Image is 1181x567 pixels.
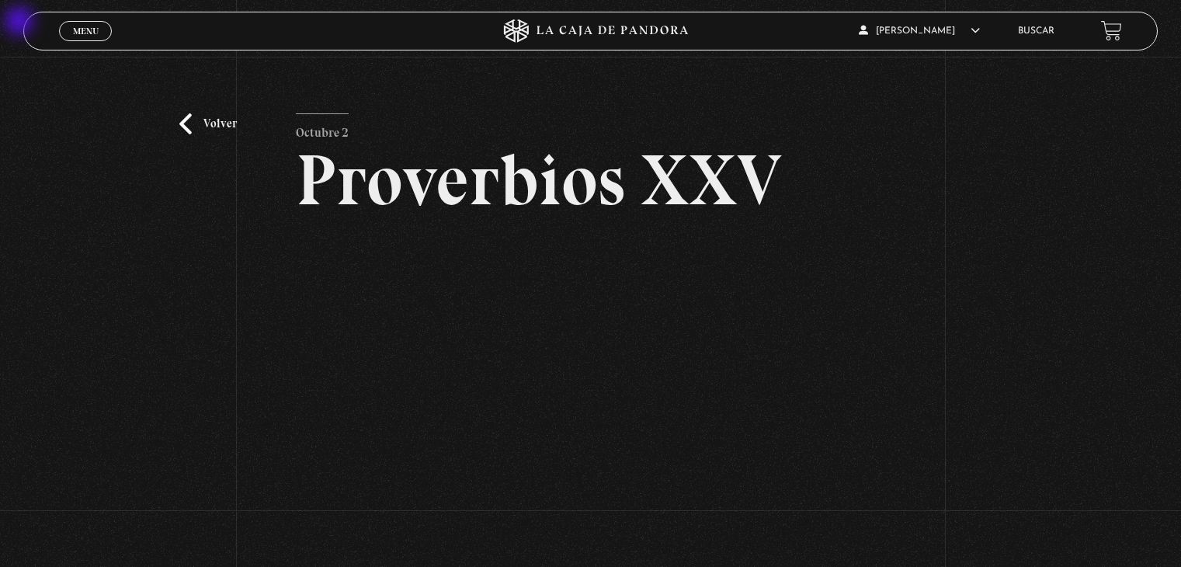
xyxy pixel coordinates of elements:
span: Menu [73,26,99,36]
span: Cerrar [68,39,104,50]
h2: Proverbios XXV [296,144,885,216]
a: Buscar [1018,26,1054,36]
span: [PERSON_NAME] [859,26,980,36]
a: View your shopping cart [1101,20,1122,41]
a: Volver [179,113,237,134]
p: Octubre 2 [296,113,349,144]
